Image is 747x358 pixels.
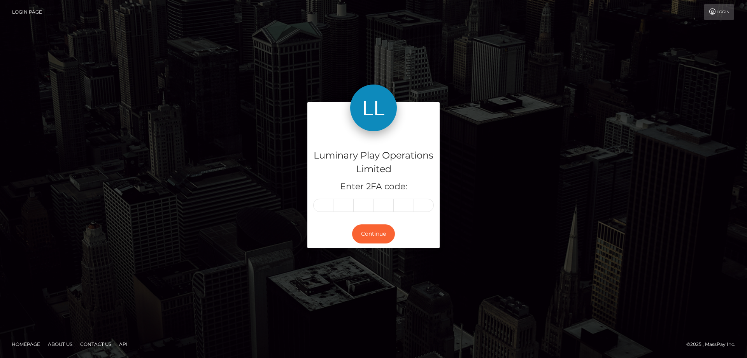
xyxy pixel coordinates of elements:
[686,340,741,349] div: © 2025 , MassPay Inc.
[45,338,75,350] a: About Us
[313,181,434,193] h5: Enter 2FA code:
[12,4,42,20] a: Login Page
[77,338,114,350] a: Contact Us
[9,338,43,350] a: Homepage
[352,224,395,243] button: Continue
[116,338,131,350] a: API
[313,149,434,176] h4: Luminary Play Operations Limited
[350,85,397,131] img: Luminary Play Operations Limited
[704,4,734,20] a: Login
